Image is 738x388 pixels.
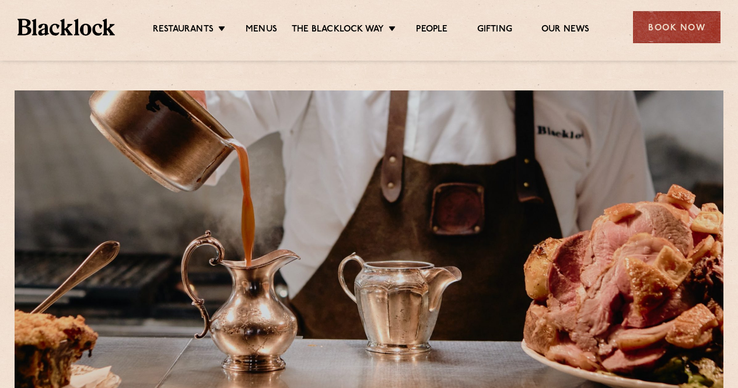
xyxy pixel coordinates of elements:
a: Restaurants [153,24,214,37]
a: People [416,24,447,37]
a: The Blacklock Way [292,24,384,37]
div: Book Now [633,11,720,43]
a: Gifting [477,24,512,37]
a: Menus [246,24,277,37]
a: Our News [541,24,590,37]
img: BL_Textured_Logo-footer-cropped.svg [18,19,115,35]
